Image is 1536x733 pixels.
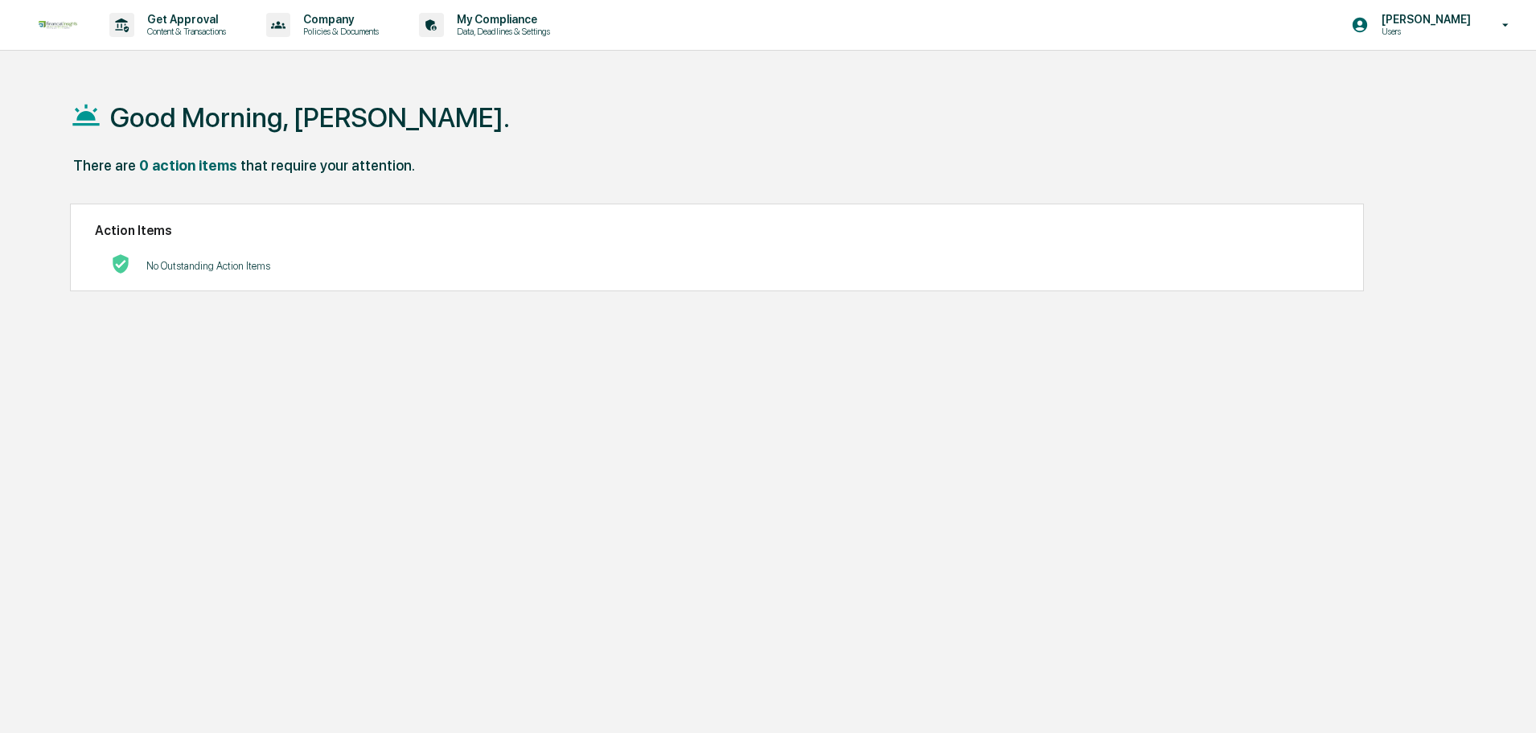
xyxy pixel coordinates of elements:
div: 0 action items [139,157,237,174]
p: Data, Deadlines & Settings [444,26,558,37]
img: No Actions logo [111,254,130,274]
div: There are [73,157,136,174]
p: My Compliance [444,13,558,26]
p: [PERSON_NAME] [1369,13,1479,26]
div: that require your attention. [240,157,415,174]
h2: Action Items [95,223,1339,238]
h1: Good Morning, [PERSON_NAME]. [110,101,510,134]
p: Content & Transactions [134,26,234,37]
img: logo [39,21,77,30]
p: Users [1369,26,1479,37]
p: No Outstanding Action Items [146,260,270,272]
p: Company [290,13,387,26]
p: Policies & Documents [290,26,387,37]
p: Get Approval [134,13,234,26]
